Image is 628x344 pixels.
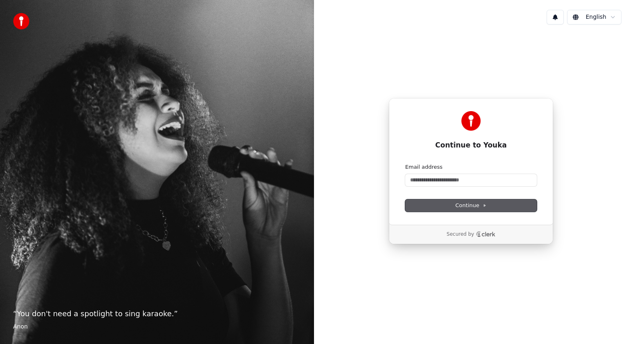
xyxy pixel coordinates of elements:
[446,231,474,238] p: Secured by
[476,231,496,237] a: Clerk logo
[405,141,537,150] h1: Continue to Youka
[13,323,301,331] footer: Anon
[455,202,487,209] span: Continue
[405,163,442,171] label: Email address
[13,13,29,29] img: youka
[13,308,301,319] p: “ You don't need a spotlight to sing karaoke. ”
[405,199,537,212] button: Continue
[461,111,481,131] img: Youka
